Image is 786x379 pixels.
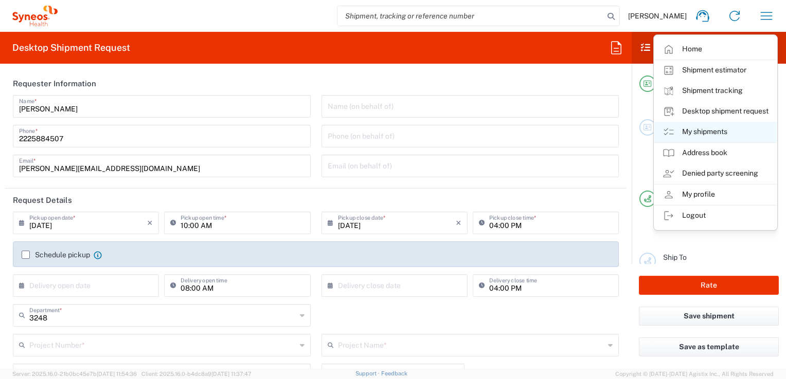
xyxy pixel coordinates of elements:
span: Client: 2025.16.0-b4dc8a9 [141,371,252,377]
button: Rate [639,276,779,295]
label: Schedule pickup [22,251,90,259]
span: [DATE] 11:37:47 [211,371,252,377]
h2: Request Details [13,195,72,205]
a: Logout [654,205,777,226]
a: Address book [654,143,777,163]
a: Shipment estimator [654,60,777,81]
span: [DATE] 11:54:36 [97,371,137,377]
button: Save as template [639,337,779,356]
span: Copyright © [DATE]-[DATE] Agistix Inc., All Rights Reserved [615,369,774,378]
a: Denied party screening [654,163,777,184]
i: × [456,215,461,231]
h2: Shipment Checklist [641,42,742,54]
a: My profile [654,184,777,205]
h2: Requester Information [13,79,96,89]
a: Feedback [381,370,407,376]
a: Home [654,39,777,60]
a: Desktop shipment request [654,101,777,122]
a: My shipments [654,122,777,142]
span: [PERSON_NAME] [628,11,687,21]
a: Support [355,370,381,376]
input: Shipment, tracking or reference number [337,6,604,26]
button: Save shipment [639,307,779,326]
i: × [147,215,153,231]
a: Shipment tracking [654,81,777,101]
span: Server: 2025.16.0-21b0bc45e7b [12,371,137,377]
span: Ship To [663,253,687,261]
h2: Desktop Shipment Request [12,42,130,54]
